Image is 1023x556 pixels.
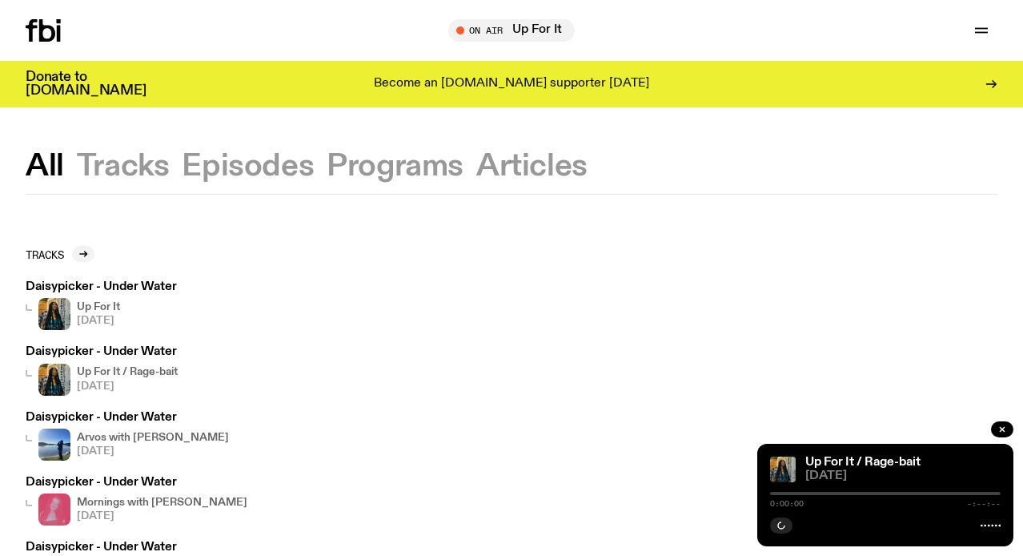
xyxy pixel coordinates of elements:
button: All [26,152,64,181]
button: Episodes [182,152,314,181]
h4: Arvos with [PERSON_NAME] [77,433,229,443]
a: Tracks [26,246,94,262]
h4: Up For It [77,302,120,312]
h4: Mornings with [PERSON_NAME] [77,498,247,508]
a: Daisypicker - Under WaterIfy - a Brown Skin girl with black braided twists, looking up to the sid... [26,346,178,395]
h2: Tracks [26,248,64,260]
span: [DATE] [77,316,120,326]
h3: Daisypicker - Under Water [26,346,178,358]
h3: Daisypicker - Under Water [26,281,177,293]
button: Tracks [77,152,170,181]
span: [DATE] [77,381,178,392]
h3: Daisypicker - Under Water [26,477,247,489]
img: Ify - a Brown Skin girl with black braided twists, looking up to the side with her tongue stickin... [38,298,70,330]
img: Ify - a Brown Skin girl with black braided twists, looking up to the side with her tongue stickin... [770,457,796,482]
h3: Daisypicker - Under Water [26,542,231,554]
span: 0:00:00 [770,500,804,508]
a: Daisypicker - Under WaterMornings with [PERSON_NAME][DATE] [26,477,247,526]
p: Become an [DOMAIN_NAME] supporter [DATE] [374,77,649,91]
span: [DATE] [805,470,1001,482]
img: Ify - a Brown Skin girl with black braided twists, looking up to the side with her tongue stickin... [38,364,70,396]
span: [DATE] [77,511,247,522]
span: -:--:-- [967,500,1001,508]
h4: Up For It / Rage-bait [77,367,178,377]
h3: Daisypicker - Under Water [26,412,229,424]
a: Up For It / Rage-bait [805,456,921,469]
span: [DATE] [77,446,229,457]
a: Daisypicker - Under WaterIfy - a Brown Skin girl with black braided twists, looking up to the sid... [26,281,177,330]
button: On AirUp For It [448,19,575,42]
a: Daisypicker - Under WaterArvos with [PERSON_NAME][DATE] [26,412,229,461]
button: Programs [327,152,463,181]
button: Articles [476,152,588,181]
h3: Donate to [DOMAIN_NAME] [26,71,146,98]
